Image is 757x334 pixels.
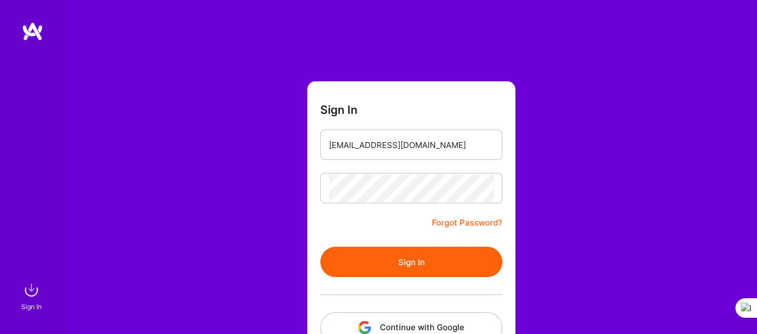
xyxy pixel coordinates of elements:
[22,22,43,41] img: logo
[23,279,42,312] a: sign inSign In
[432,216,502,229] a: Forgot Password?
[329,131,494,159] input: Email...
[320,247,502,277] button: Sign In
[320,103,358,117] h3: Sign In
[21,301,42,312] div: Sign In
[21,279,42,301] img: sign in
[358,321,371,334] img: icon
